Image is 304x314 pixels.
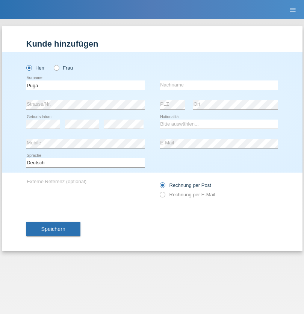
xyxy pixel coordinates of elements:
[285,7,300,12] a: menu
[26,39,278,49] h1: Kunde hinzufügen
[54,65,73,71] label: Frau
[54,65,59,70] input: Frau
[289,6,296,14] i: menu
[41,226,65,232] span: Speichern
[160,192,215,197] label: Rechnung per E-Mail
[26,65,45,71] label: Herr
[26,222,80,236] button: Speichern
[160,182,165,192] input: Rechnung per Post
[160,182,211,188] label: Rechnung per Post
[160,192,165,201] input: Rechnung per E-Mail
[26,65,31,70] input: Herr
